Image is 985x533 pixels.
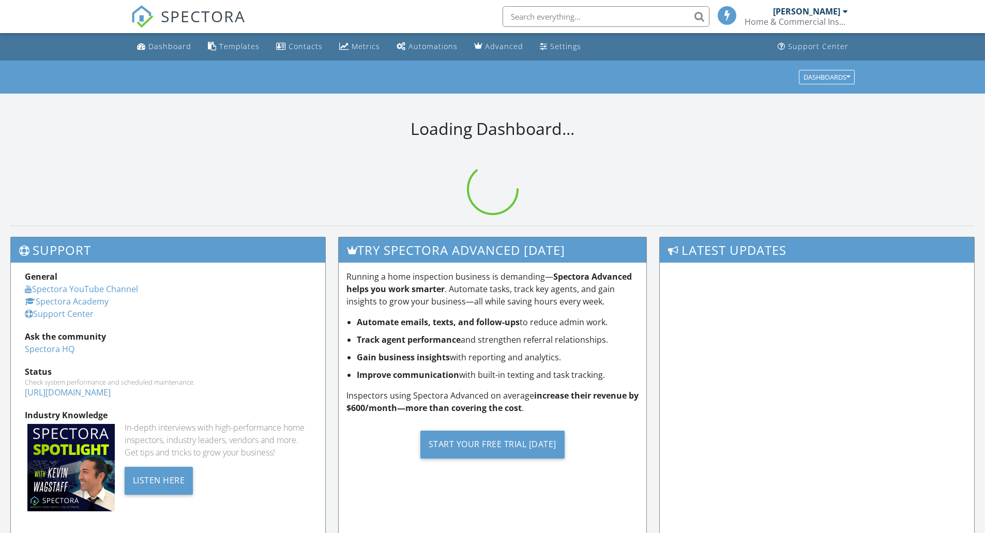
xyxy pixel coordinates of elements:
button: Dashboards [799,70,855,84]
div: Automations [408,41,458,51]
li: to reduce admin work. [357,316,639,328]
li: with reporting and analytics. [357,351,639,363]
div: Support Center [788,41,848,51]
a: Spectora YouTube Channel [25,283,138,295]
div: Listen Here [125,467,193,495]
li: with built-in texting and task tracking. [357,369,639,381]
div: Templates [219,41,260,51]
strong: Gain business insights [357,352,450,363]
strong: Track agent performance [357,334,461,345]
li: and strengthen referral relationships. [357,333,639,346]
a: Contacts [272,37,327,56]
div: [PERSON_NAME] [773,6,840,17]
strong: Improve communication [357,369,459,380]
div: Industry Knowledge [25,409,311,421]
a: Support Center [774,37,853,56]
a: Spectora HQ [25,343,74,355]
div: Settings [550,41,581,51]
div: Contacts [289,41,323,51]
h3: Try spectora advanced [DATE] [339,237,647,263]
a: Support Center [25,308,94,319]
div: Advanced [485,41,523,51]
strong: increase their revenue by $600/month—more than covering the cost [346,390,639,414]
a: Automations (Basic) [392,37,462,56]
h3: Latest Updates [660,237,974,263]
h3: Support [11,237,325,263]
a: Listen Here [125,474,193,485]
div: Status [25,366,311,378]
a: Spectora Academy [25,296,109,307]
img: Spectoraspolightmain [27,424,115,511]
a: Advanced [470,37,527,56]
input: Search everything... [503,6,709,27]
strong: Spectora Advanced helps you work smarter [346,271,632,295]
div: Home & Commercial Inspections By Nelson Engineering LLC [745,17,848,27]
a: SPECTORA [131,14,246,36]
img: The Best Home Inspection Software - Spectora [131,5,154,28]
strong: General [25,271,57,282]
p: Running a home inspection business is demanding— . Automate tasks, track key agents, and gain ins... [346,270,639,308]
a: Metrics [335,37,384,56]
div: Dashboard [148,41,191,51]
div: Dashboards [804,73,850,81]
a: Settings [536,37,585,56]
a: Templates [204,37,264,56]
div: Check system performance and scheduled maintenance. [25,378,311,386]
div: Ask the community [25,330,311,343]
div: Metrics [352,41,380,51]
div: In-depth interviews with high-performance home inspectors, industry leaders, vendors and more. Ge... [125,421,311,459]
a: Start Your Free Trial [DATE] [346,422,639,466]
strong: Automate emails, texts, and follow-ups [357,316,520,328]
a: Dashboard [133,37,195,56]
a: [URL][DOMAIN_NAME] [25,387,111,398]
span: SPECTORA [161,5,246,27]
p: Inspectors using Spectora Advanced on average . [346,389,639,414]
div: Start Your Free Trial [DATE] [420,431,565,459]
